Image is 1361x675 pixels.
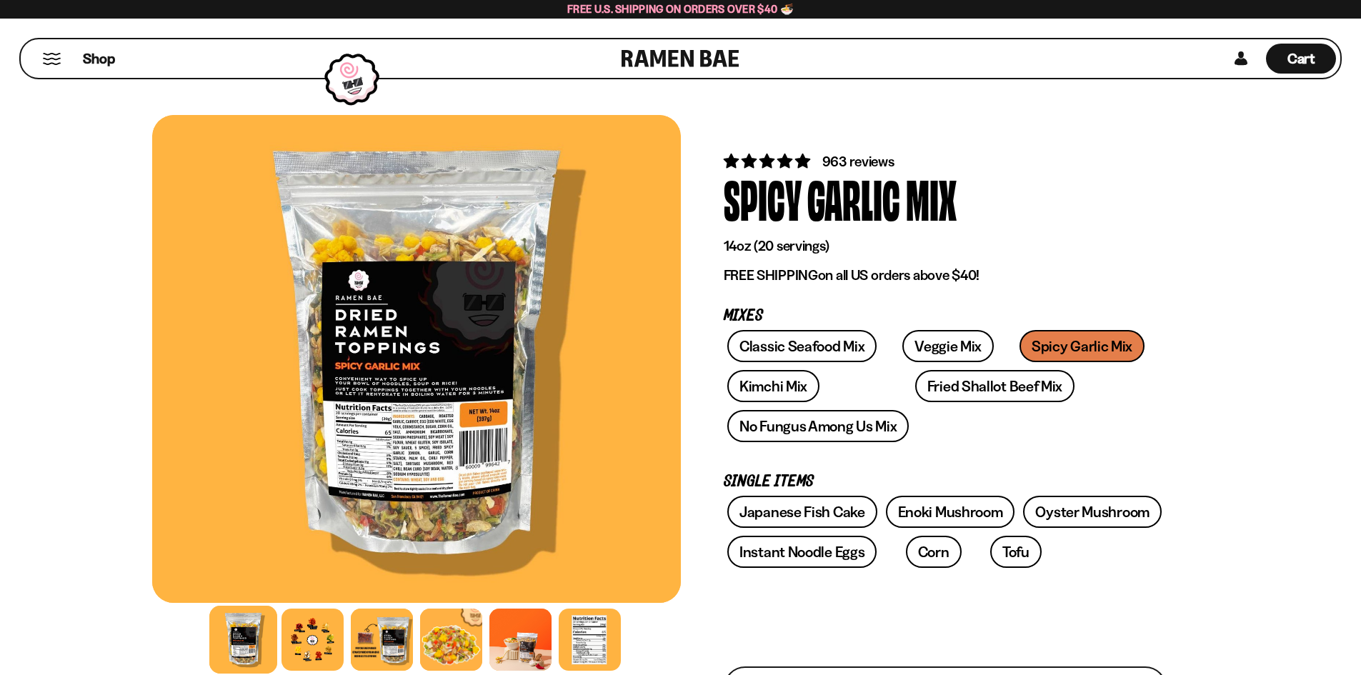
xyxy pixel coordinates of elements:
[886,496,1015,528] a: Enoki Mushroom
[42,53,61,65] button: Mobile Menu Trigger
[724,266,1167,284] p: on all US orders above $40!
[724,309,1167,323] p: Mixes
[724,237,1167,255] p: 14oz (20 servings)
[724,475,1167,489] p: Single Items
[906,536,962,568] a: Corn
[807,171,900,225] div: Garlic
[915,370,1075,402] a: Fried Shallot Beef Mix
[727,410,909,442] a: No Fungus Among Us Mix
[567,2,794,16] span: Free U.S. Shipping on Orders over $40 🍜
[727,370,819,402] a: Kimchi Mix
[822,153,894,170] span: 963 reviews
[1023,496,1162,528] a: Oyster Mushroom
[83,44,115,74] a: Shop
[1266,39,1336,78] div: Cart
[83,49,115,69] span: Shop
[1287,50,1315,67] span: Cart
[724,152,813,170] span: 4.75 stars
[727,496,877,528] a: Japanese Fish Cake
[727,536,877,568] a: Instant Noodle Eggs
[727,330,877,362] a: Classic Seafood Mix
[724,266,818,284] strong: FREE SHIPPING
[990,536,1042,568] a: Tofu
[906,171,957,225] div: Mix
[902,330,994,362] a: Veggie Mix
[724,171,802,225] div: Spicy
